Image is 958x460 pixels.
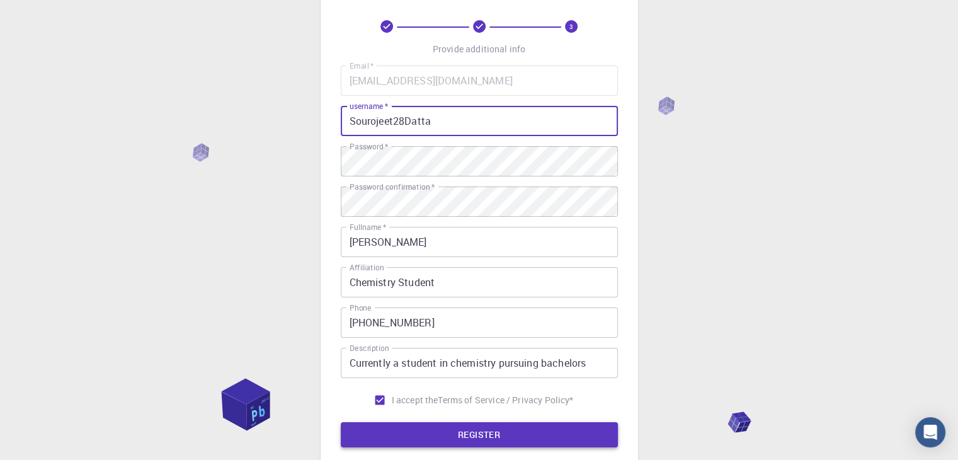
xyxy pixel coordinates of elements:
label: Phone [350,302,371,313]
label: username [350,101,388,112]
label: Fullname [350,222,386,233]
a: Terms of Service / Privacy Policy* [438,394,573,406]
label: Password [350,141,388,152]
span: I accept the [392,394,438,406]
p: Provide additional info [433,43,525,55]
div: Open Intercom Messenger [915,417,945,447]
p: Terms of Service / Privacy Policy * [438,394,573,406]
button: REGISTER [341,422,618,447]
label: Password confirmation [350,181,435,192]
text: 3 [569,22,573,31]
label: Description [350,343,389,354]
label: Affiliation [350,262,384,273]
label: Email [350,60,374,71]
